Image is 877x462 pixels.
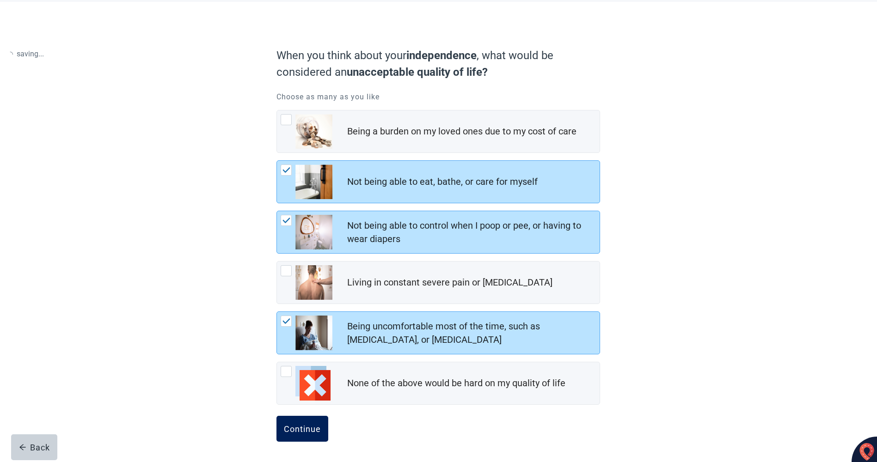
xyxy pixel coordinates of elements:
div: Not being able to control when I poop or pee, or having to wear diapers, checkbox, checked [276,211,600,254]
div: Being a burden on my loved ones due to my cost of care, checkbox, not checked [276,110,600,153]
strong: unacceptable quality of life? [347,66,488,79]
div: Back [19,443,50,452]
label: When you think about your , what would be considered an [276,47,595,80]
button: Continue [276,416,328,442]
div: None of the above would be hard on my quality of life, checkbox, not checked [276,362,600,405]
div: Living in constant severe pain or shortness of breath, checkbox, not checked [276,261,600,304]
div: Not being able to control when I poop or pee, or having to wear diapers [347,219,594,246]
button: arrow-leftBack [11,434,57,460]
span: loading [7,51,13,57]
p: saving ... [7,48,44,60]
div: Being a burden on my loved ones due to my cost of care [347,125,576,138]
div: Continue [284,424,321,433]
span: arrow-left [19,444,26,451]
div: None of the above would be hard on my quality of life [347,377,565,390]
strong: independence [406,49,477,62]
div: Living in constant severe pain or [MEDICAL_DATA] [347,276,552,289]
div: Being uncomfortable most of the time, such as nausea, vomiting, or diarrhea, checkbox, checked [276,311,600,354]
div: Being uncomfortable most of the time, such as [MEDICAL_DATA], or [MEDICAL_DATA] [347,320,594,346]
div: Not being able to eat, bathe, or care for myself, checkbox, checked [276,160,600,203]
div: Not being able to eat, bathe, or care for myself [347,175,538,188]
p: Choose as many as you like [276,91,600,103]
